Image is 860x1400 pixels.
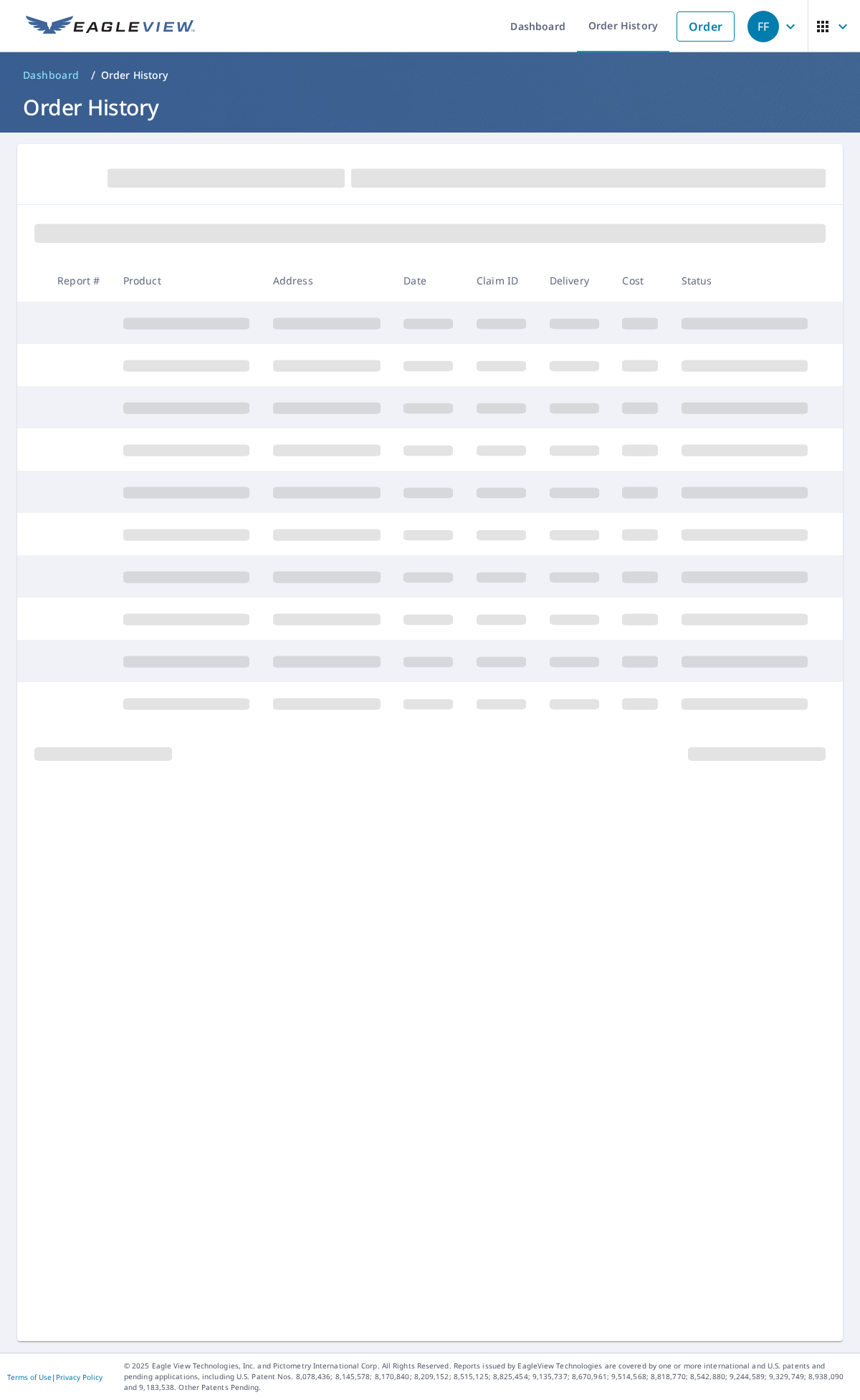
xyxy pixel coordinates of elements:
h1: Order History [17,92,843,122]
th: Cost [611,259,669,302]
img: EV Logo [26,16,195,37]
a: Order [677,11,735,42]
th: Report # [46,259,112,302]
th: Address [262,259,393,302]
nav: breadcrumb [17,64,843,87]
div: FF [747,11,779,42]
a: Privacy Policy [56,1372,102,1382]
th: Product [112,259,262,302]
span: Dashboard [23,68,80,82]
a: Dashboard [17,64,85,87]
a: Terms of Use [7,1372,52,1382]
li: / [91,67,95,84]
th: Claim ID [465,259,538,302]
p: © 2025 Eagle View Technologies, Inc. and Pictometry International Corp. All Rights Reserved. Repo... [124,1361,853,1393]
th: Date [392,259,465,302]
th: Status [670,259,820,302]
th: Delivery [538,259,611,302]
p: Order History [101,68,168,82]
p: | [7,1373,102,1381]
